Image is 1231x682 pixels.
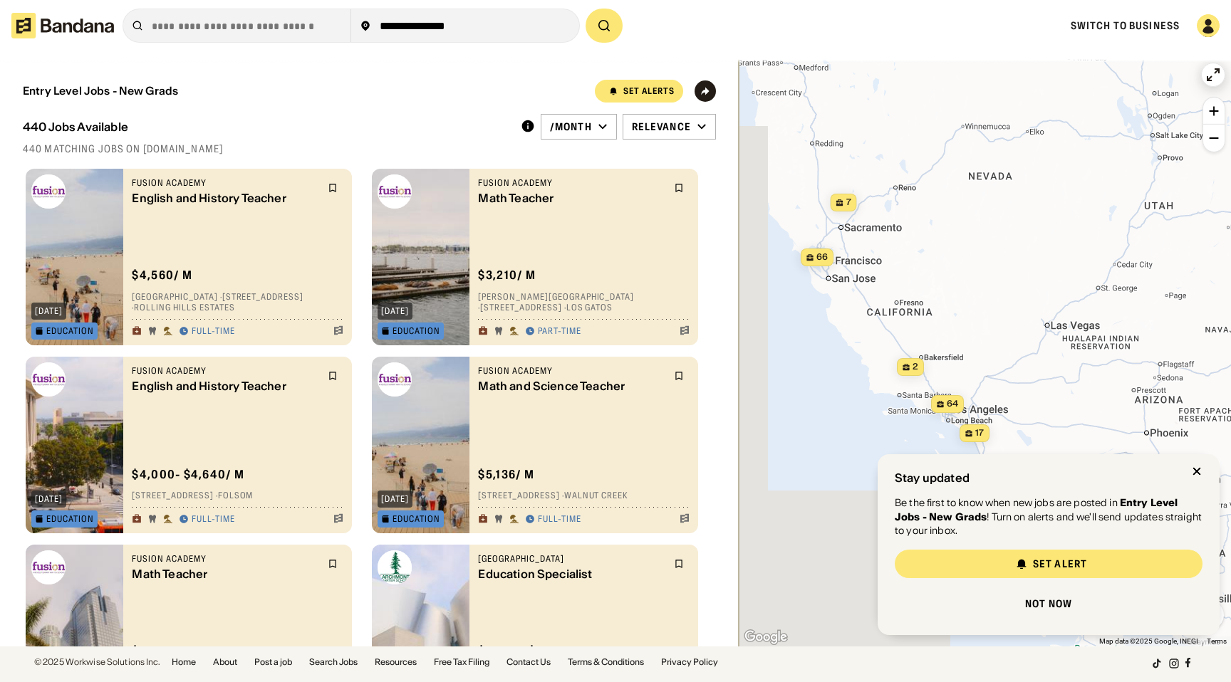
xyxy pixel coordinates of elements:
div: Not now [1025,599,1072,609]
div: Fusion Academy [132,365,319,377]
a: Contact Us [507,658,551,666]
span: Map data ©2025 Google, INEGI [1099,637,1198,645]
a: Resources [375,658,417,666]
div: English and History Teacher [132,192,319,205]
a: Post a job [254,658,292,666]
img: Fusion Academy logo [31,550,66,584]
a: Terms & Conditions [568,658,644,666]
div: Part-time [538,326,581,337]
div: English and History Teacher [132,379,319,393]
div: /month [550,120,592,133]
img: Fusion Academy logo [378,174,412,209]
div: Math Teacher [132,567,319,581]
div: [DATE] [35,495,63,503]
strong: Entry Level Jobs - New Grads [895,496,1178,523]
div: [STREET_ADDRESS] · Folsom [132,490,343,502]
div: Education Specialist [478,567,665,581]
div: $ 4,499 - $7,308 / m [478,644,586,659]
div: Fusion Academy [478,365,665,377]
span: 66 [816,251,828,263]
div: Set Alert [1033,559,1087,569]
div: [DATE] [381,307,409,315]
div: Fusion Academy [132,177,319,189]
div: Fusion Academy [132,553,319,565]
div: © 2025 Workwise Solutions Inc. [34,658,160,666]
div: $ 5,136 / m [478,467,534,482]
div: [DATE] [35,307,63,315]
span: 2 [913,361,918,373]
img: Fusion Academy logo [378,362,412,397]
span: 17 [975,427,984,439]
div: [PERSON_NAME][GEOGRAPHIC_DATA] · [STREET_ADDRESS] · Los Gatos [478,291,690,313]
a: Privacy Policy [661,658,718,666]
a: Home [172,658,196,666]
div: [DATE] [381,495,409,503]
div: Stay updated [895,471,970,485]
div: Fusion Academy [478,177,665,189]
span: 7 [846,196,851,209]
div: [GEOGRAPHIC_DATA] · [STREET_ADDRESS] · Rolling Hills Estates [132,291,343,313]
img: Google [742,628,789,646]
img: Larchmont Charter School logo [378,550,412,584]
div: [GEOGRAPHIC_DATA] [478,553,665,565]
div: Education [46,515,94,523]
a: About [213,658,237,666]
div: Be the first to know when new jobs are posted in ! Turn on alerts and we'll send updates straight... [895,496,1203,538]
div: $ 5,136 / m [132,644,188,659]
div: 440 Jobs Available [23,120,128,134]
div: Full-time [538,514,581,525]
div: Entry Level Jobs - New Grads [23,85,178,98]
div: Math Teacher [478,192,665,205]
img: Fusion Academy logo [31,362,66,397]
div: Relevance [632,120,691,133]
a: Switch to Business [1071,19,1180,32]
div: $ 4,560 / m [132,268,192,283]
div: Math and Science Teacher [478,379,665,393]
div: Education [393,327,440,335]
a: Search Jobs [309,658,358,666]
div: [STREET_ADDRESS] · Walnut Creek [478,490,690,502]
div: Full-time [192,514,235,525]
div: Set Alerts [623,87,675,95]
div: grid [23,164,715,646]
div: 440 matching jobs on [DOMAIN_NAME] [23,142,716,155]
div: Education [46,327,94,335]
div: Full-time [192,326,235,337]
span: 64 [947,398,958,410]
img: Fusion Academy logo [31,174,66,209]
img: Bandana logotype [11,13,114,38]
a: Terms (opens in new tab) [1207,637,1227,645]
a: Free Tax Filing [434,658,489,666]
div: $ 3,210 / m [478,268,536,283]
a: Open this area in Google Maps (opens a new window) [742,628,789,646]
div: $ 4,000 - $4,640 / m [132,467,244,482]
div: Education [393,515,440,523]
